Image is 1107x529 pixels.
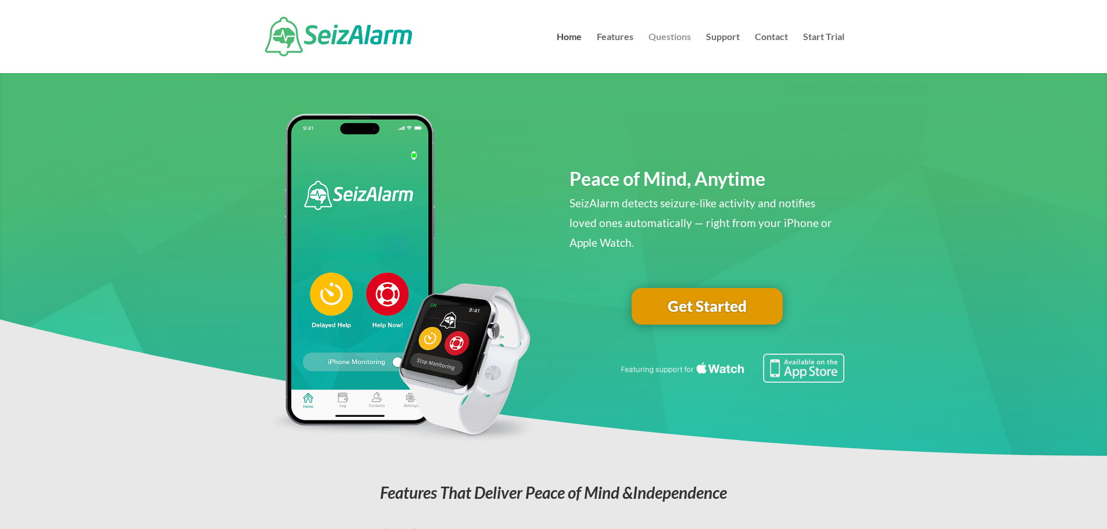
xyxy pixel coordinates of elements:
[619,372,844,385] a: Featuring seizure detection support for the Apple Watch
[706,33,740,73] a: Support
[803,33,844,73] a: Start Trial
[632,288,783,325] a: Get Started
[633,483,727,502] span: Independence
[619,354,844,383] img: Seizure detection available in the Apple App Store.
[557,33,582,73] a: Home
[569,196,832,249] span: SeizAlarm detects seizure-like activity and notifies loved ones automatically — right from your i...
[380,483,727,502] em: Features That Deliver Peace of Mind &
[569,167,765,190] span: Peace of Mind, Anytime
[263,114,538,444] img: seizalarm-apple-devices
[649,33,691,73] a: Questions
[755,33,788,73] a: Contact
[597,33,633,73] a: Features
[265,17,412,56] img: SeizAlarm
